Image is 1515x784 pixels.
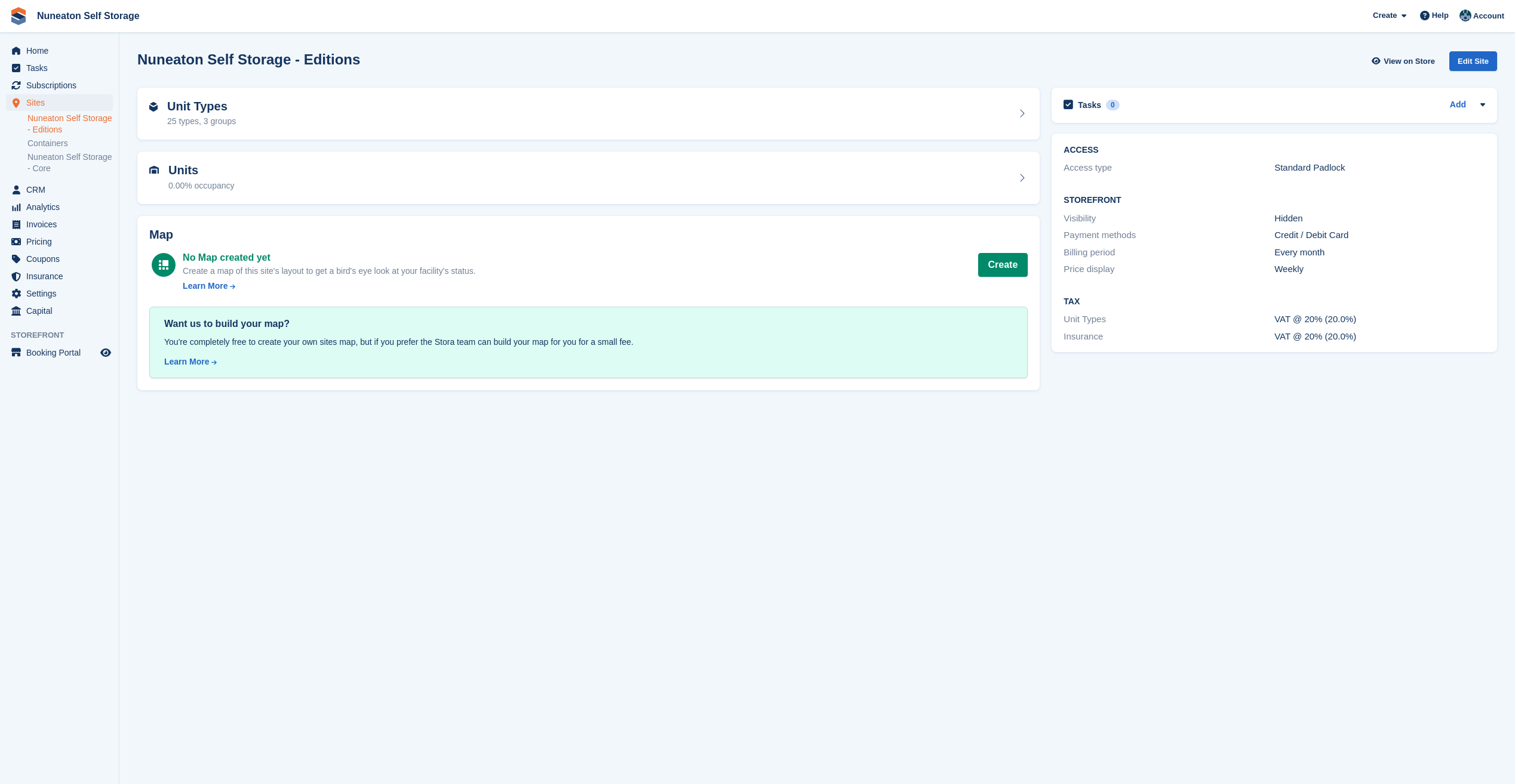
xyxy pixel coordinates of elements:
[1064,146,1485,155] h2: ACCESS
[1473,10,1504,22] span: Account
[168,180,235,192] div: 0.00% occupancy
[6,216,113,233] a: menu
[183,251,475,265] div: No Map created yet
[6,233,113,250] a: menu
[1449,51,1497,71] div: Edit Site
[1064,313,1274,326] div: Unit Types
[6,94,113,111] a: menu
[1064,229,1274,242] div: Payment methods
[137,51,360,67] h2: Nuneaton Self Storage - Editions
[167,115,236,128] div: 25 types, 3 groups
[27,138,113,149] a: Containers
[1064,246,1274,260] div: Billing period
[1064,330,1274,344] div: Insurance
[1274,263,1485,276] div: Weekly
[1274,246,1485,260] div: Every month
[1274,229,1485,242] div: Credit / Debit Card
[26,233,98,250] span: Pricing
[1274,330,1485,344] div: VAT @ 20% (20.0%)
[1274,161,1485,175] div: Standard Padlock
[978,253,1028,277] button: Create
[1274,212,1485,226] div: Hidden
[6,344,113,361] a: menu
[164,317,1013,331] div: Want us to build your map?
[1459,10,1471,21] img: Rich Palmer
[1106,100,1120,110] div: 0
[183,280,475,292] a: Learn More
[168,163,235,177] h2: Units
[6,77,113,94] a: menu
[1064,196,1485,205] h2: Storefront
[137,152,1040,204] a: Units 0.00% occupancy
[164,356,1013,368] a: Learn More
[1078,100,1101,110] h2: Tasks
[99,345,113,360] a: Preview store
[149,102,158,112] img: unit-type-icn-2b2737a686de81e16bb02015468b77c625bbabd49415b5ef34ead5e3b44a266d.svg
[6,60,113,76] a: menu
[1064,161,1274,175] div: Access type
[26,216,98,233] span: Invoices
[183,280,228,292] div: Learn More
[11,329,119,341] span: Storefront
[1449,51,1497,76] a: Edit Site
[26,285,98,302] span: Settings
[167,100,236,113] h2: Unit Types
[26,60,98,76] span: Tasks
[26,268,98,285] span: Insurance
[6,251,113,267] a: menu
[149,228,1028,242] h2: Map
[27,152,113,174] a: Nuneaton Self Storage - Core
[149,166,159,174] img: unit-icn-7be61d7bf1b0ce9d3e12c5938cc71ed9869f7b940bace4675aadf7bd6d80202e.svg
[10,7,27,25] img: stora-icon-8386f47178a22dfd0bd8f6a31ec36ba5ce8667c1dd55bd0f319d3a0aa187defe.svg
[1064,297,1485,307] h2: Tax
[1064,263,1274,276] div: Price display
[6,181,113,198] a: menu
[164,356,209,368] div: Learn More
[1370,51,1440,71] a: View on Store
[26,77,98,94] span: Subscriptions
[183,265,475,277] div: Create a map of this site's layout to get a bird's eye look at your facility's status.
[1274,313,1485,326] div: VAT @ 20% (20.0%)
[6,268,113,285] a: menu
[27,113,113,135] a: Nuneaton Self Storage - Editions
[164,336,1013,348] div: You're completely free to create your own sites map, but if you prefer the Stora team can build y...
[1373,10,1397,21] span: Create
[159,260,168,270] img: map-icn-white-8b231986280072e83805622d3debb4903e2986e43859118e7b4002611c8ef794.svg
[1450,98,1466,112] a: Add
[26,251,98,267] span: Coupons
[1384,55,1435,67] span: View on Store
[137,88,1040,140] a: Unit Types 25 types, 3 groups
[26,303,98,319] span: Capital
[6,303,113,319] a: menu
[6,199,113,215] a: menu
[1432,10,1449,21] span: Help
[26,42,98,59] span: Home
[1064,212,1274,226] div: Visibility
[26,94,98,111] span: Sites
[6,285,113,302] a: menu
[32,6,145,26] a: Nuneaton Self Storage
[26,181,98,198] span: CRM
[26,344,98,361] span: Booking Portal
[6,42,113,59] a: menu
[26,199,98,215] span: Analytics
